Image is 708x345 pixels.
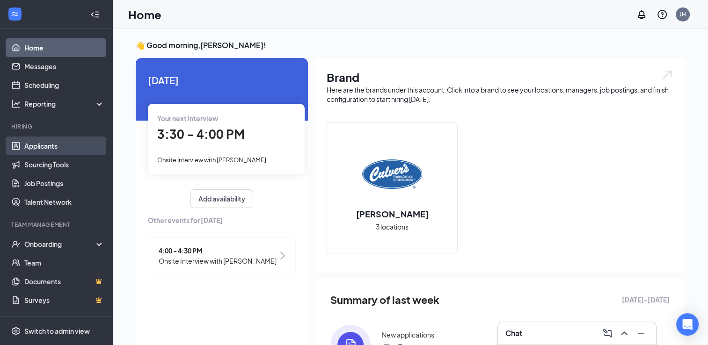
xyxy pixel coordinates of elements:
[157,114,218,122] span: Your next interview
[11,99,21,108] svg: Analysis
[347,208,438,220] h2: [PERSON_NAME]
[11,221,102,229] div: Team Management
[128,7,161,22] h1: Home
[24,291,104,309] a: SurveysCrown
[330,292,439,308] span: Summary of last week
[159,256,277,266] span: Onsite Interview with [PERSON_NAME]
[634,326,649,341] button: Minimize
[11,239,21,249] svg: UserCheck
[24,239,96,249] div: Onboarding
[24,193,104,211] a: Talent Network
[619,328,630,339] svg: ChevronUp
[24,38,104,57] a: Home
[636,9,647,20] svg: Notifications
[600,326,615,341] button: ComposeMessage
[24,272,104,291] a: DocumentsCrown
[90,10,100,19] svg: Collapse
[157,156,266,164] span: Onsite Interview with [PERSON_NAME]
[11,122,102,130] div: Hiring
[24,137,104,155] a: Applicants
[327,69,673,85] h1: Brand
[661,69,673,80] img: open.6027fd2a22e1237b5b06.svg
[617,326,632,341] button: ChevronUp
[136,40,685,50] h3: 👋 Good morning, [PERSON_NAME] !
[657,9,668,20] svg: QuestionInfo
[382,330,434,339] div: New applications
[602,328,613,339] svg: ComposeMessage
[676,313,699,336] div: Open Intercom Messenger
[148,215,296,225] span: Other events for [DATE]
[622,295,670,305] span: [DATE] - [DATE]
[157,126,245,142] span: 3:30 - 4:00 PM
[327,85,673,104] div: Here are the brands under this account. Click into a brand to see your locations, managers, job p...
[24,99,105,108] div: Reporting
[24,155,104,174] a: Sourcing Tools
[10,9,20,19] svg: WorkstreamLogo
[190,189,253,208] button: Add availability
[635,328,647,339] svg: Minimize
[376,222,409,232] span: 3 locations
[362,144,422,204] img: Culver's
[24,174,104,193] a: Job Postings
[24,76,104,94] a: Scheduling
[148,73,296,87] span: [DATE]
[11,326,21,336] svg: Settings
[24,253,104,272] a: Team
[24,57,104,76] a: Messages
[505,328,522,338] h3: Chat
[679,10,686,18] div: JH
[159,245,277,256] span: 4:00 - 4:30 PM
[24,326,90,336] div: Switch to admin view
